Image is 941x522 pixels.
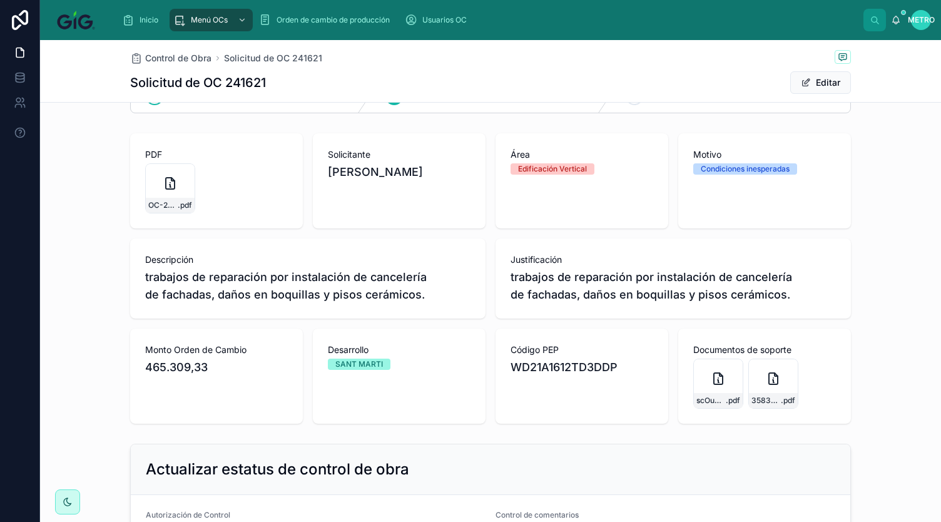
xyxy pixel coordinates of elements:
font: Inicio [140,15,158,24]
a: Solicitud de OC 241621 [224,52,322,64]
font: trabajos de reparación por instalación de cancelería de fachadas, daños en boquillas y pisos cerá... [145,270,430,301]
font: Menú OCs [191,15,228,24]
div: contenido desplazable [112,6,863,34]
font: Monto Orden de Cambio [145,344,247,355]
font: Control de Obra [145,53,211,63]
button: Editar [790,71,851,94]
font: Control de comentarios [496,510,579,519]
font: Justificación [511,254,562,265]
font: trabajos de reparación por instalación de cancelería de fachadas, daños en boquillas y pisos cerá... [511,270,795,301]
font: 465.309,33 [145,361,208,374]
font: METRO [908,15,935,24]
font: Motivo [693,149,721,160]
a: Orden de cambio de producción [255,9,399,31]
font: PDF [145,149,162,160]
img: Logotipo de la aplicación [50,10,102,30]
font: Condiciones inesperadas [701,164,790,173]
font: .pdf [726,396,740,405]
font: Área [511,149,530,160]
font: .pdf [781,396,795,405]
font: Solicitud de OC 241621 [224,53,322,63]
font: WD21A1612TD3DDP [511,361,618,374]
font: Editar [816,77,840,88]
font: OC-241621 [148,200,188,210]
font: Edificación Vertical [518,164,587,173]
a: Control de Obra [130,52,211,64]
font: Usuarios OC [422,15,467,24]
a: Menú OCs [170,9,253,31]
a: Inicio [118,9,167,31]
font: Solicitud de OC 241621 [130,75,266,90]
font: Autorización de Control [146,510,230,519]
font: Código PEP [511,344,559,355]
font: Solicitante [328,149,370,160]
a: Usuarios OC [401,9,476,31]
font: Actualizar estatus de control de obra [146,460,409,478]
font: Documentos de soporte [693,344,791,355]
font: Descripción [145,254,193,265]
font: [PERSON_NAME] [328,165,423,178]
font: Desarrollo [328,344,369,355]
font: Orden de cambio de producción [277,15,390,24]
font: SANT MARTI [335,359,383,369]
font: .pdf [178,200,192,210]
